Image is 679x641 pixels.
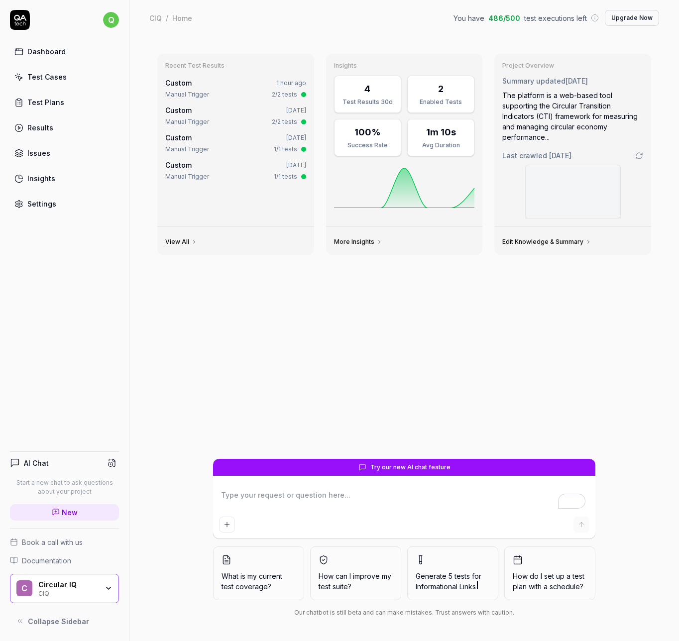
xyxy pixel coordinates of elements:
a: Results [10,118,119,137]
div: 1/1 tests [274,172,297,181]
button: How can I improve my test suite? [310,546,401,600]
h3: Project Overview [502,62,643,70]
button: CCircular IQCIQ [10,574,119,604]
div: Insights [27,173,55,184]
span: Custom [165,161,192,169]
div: 2/2 tests [272,117,297,126]
button: Add attachment [219,517,235,533]
div: Manual Trigger [165,90,209,99]
a: Test Plans [10,93,119,112]
a: Dashboard [10,42,119,61]
time: 1 hour ago [276,79,306,87]
span: How do I set up a test plan with a schedule? [513,571,587,592]
div: Home [172,13,192,23]
span: C [16,580,32,596]
span: Book a call with us [22,537,83,547]
span: 486 / 500 [488,13,520,23]
a: Book a call with us [10,537,119,547]
time: [DATE] [286,161,306,169]
div: CIQ [149,13,162,23]
button: How do I set up a test plan with a schedule? [504,546,595,600]
button: q [103,10,119,30]
span: New [62,507,78,518]
time: [DATE] [286,107,306,114]
span: How can I improve my test suite? [319,571,393,592]
button: Upgrade Now [605,10,659,26]
span: Custom [165,106,192,114]
div: Test Plans [27,97,64,107]
span: test executions left [524,13,587,23]
div: Circular IQ [38,580,98,589]
span: Custom [165,79,192,87]
button: Generate 5 tests forInformational Links [407,546,498,600]
div: Enabled Tests [414,98,468,107]
span: Custom [165,133,192,142]
h4: AI Chat [24,458,49,468]
time: [DATE] [286,134,306,141]
a: Custom[DATE]Manual Trigger1/1 tests [163,130,308,156]
textarea: To enrich screen reader interactions, please activate Accessibility in Grammarly extension settings [219,488,589,513]
a: Custom[DATE]Manual Trigger2/2 tests [163,103,308,128]
div: 2/2 tests [272,90,297,99]
div: Settings [27,199,56,209]
button: Collapse Sidebar [10,611,119,631]
div: Test Cases [27,72,67,82]
div: / [166,13,168,23]
div: 1/1 tests [274,145,297,154]
div: Manual Trigger [165,145,209,154]
div: The platform is a web-based tool supporting the Circular Transition Indicators (CTI) framework fo... [502,90,643,142]
a: Go to crawling settings [635,152,643,160]
span: Summary updated [502,77,566,85]
button: What is my current test coverage? [213,546,304,600]
a: Custom1 hour agoManual Trigger2/2 tests [163,76,308,101]
div: Results [27,122,53,133]
span: Generate 5 tests for [416,571,490,592]
img: Screenshot [526,165,620,218]
h3: Insights [334,62,475,70]
span: Collapse Sidebar [28,616,89,627]
time: [DATE] [549,151,571,160]
a: Issues [10,143,119,163]
div: Dashboard [27,46,66,57]
h3: Recent Test Results [165,62,306,70]
div: Avg Duration [414,141,468,150]
div: Manual Trigger [165,172,209,181]
span: You have [453,13,484,23]
a: View All [165,238,197,246]
span: Last crawled [502,150,571,161]
a: Edit Knowledge & Summary [502,238,591,246]
div: Issues [27,148,50,158]
div: CIQ [38,589,98,597]
div: Manual Trigger [165,117,209,126]
div: 2 [438,82,444,96]
span: Try our new AI chat feature [370,463,451,472]
div: 100% [354,125,381,139]
div: 4 [364,82,370,96]
a: More Insights [334,238,382,246]
div: Test Results 30d [340,98,395,107]
span: Informational Links [416,582,476,591]
a: Insights [10,169,119,188]
span: What is my current test coverage? [222,571,296,592]
div: Our chatbot is still beta and can make mistakes. Trust answers with caution. [213,608,595,617]
p: Start a new chat to ask questions about your project [10,478,119,496]
a: New [10,504,119,521]
a: Test Cases [10,67,119,87]
a: Documentation [10,555,119,566]
a: Settings [10,194,119,214]
span: q [103,12,119,28]
div: Success Rate [340,141,395,150]
time: [DATE] [566,77,588,85]
a: Custom[DATE]Manual Trigger1/1 tests [163,158,308,183]
div: 1m 10s [426,125,456,139]
span: Documentation [22,555,71,566]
